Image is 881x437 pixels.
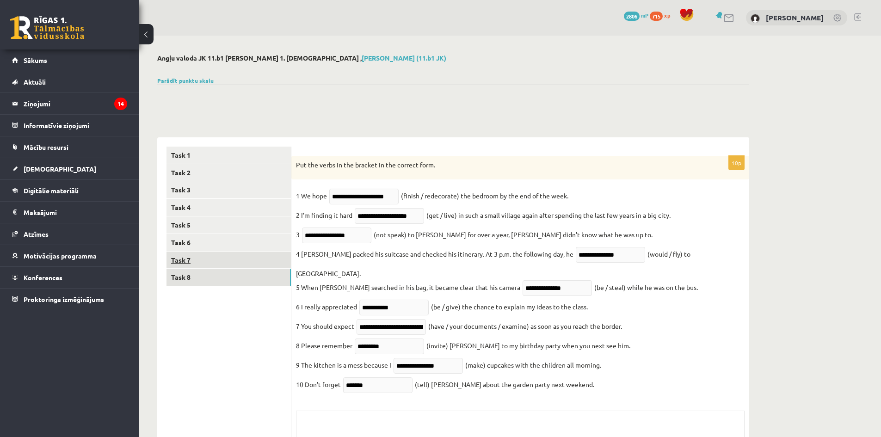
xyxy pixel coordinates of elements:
a: Task 4 [166,199,291,216]
p: 6 I really appreciated [296,300,357,314]
a: 2806 mP [624,12,648,19]
p: 7 You should expect [296,319,354,333]
a: Aktuāli [12,71,127,92]
span: mP [641,12,648,19]
a: Atzīmes [12,223,127,245]
a: [PERSON_NAME] (11.b1 JK) [362,54,446,62]
a: [DEMOGRAPHIC_DATA] [12,158,127,179]
legend: Maksājumi [24,202,127,223]
a: Motivācijas programma [12,245,127,266]
a: Task 5 [166,216,291,234]
a: Task 7 [166,252,291,269]
img: Viktorija Borhova [751,14,760,23]
p: 9 The kitchen is a mess because I [296,358,391,372]
a: Ziņojumi14 [12,93,127,114]
span: Motivācijas programma [24,252,97,260]
a: Task 2 [166,164,291,181]
a: Digitālie materiāli [12,180,127,201]
a: Task 1 [166,147,291,164]
span: Mācību resursi [24,143,68,151]
p: 5 When [PERSON_NAME] searched in his bag, it became clear that his camera [296,280,520,294]
a: Task 8 [166,269,291,286]
a: Mācību resursi [12,136,127,158]
span: Konferences [24,273,62,282]
a: Parādīt punktu skalu [157,77,214,84]
span: Proktoringa izmēģinājums [24,295,104,303]
p: 4 [PERSON_NAME] packed his suitcase and checked his itinerary. At 3 p.m. the following day, he [296,247,573,261]
a: Informatīvie ziņojumi [12,115,127,136]
p: 10p [728,155,745,170]
a: 715 xp [650,12,675,19]
span: xp [664,12,670,19]
fieldset: (finish / redecorate) the bedroom by the end of the week. (get / live) in such a small village ag... [296,189,745,397]
span: 2806 [624,12,640,21]
legend: Informatīvie ziņojumi [24,115,127,136]
a: Task 3 [166,181,291,198]
a: Maksājumi [12,202,127,223]
legend: Ziņojumi [24,93,127,114]
p: 1 We hope [296,189,327,203]
span: Aktuāli [24,78,46,86]
i: 14 [114,98,127,110]
span: Digitālie materiāli [24,186,79,195]
p: 2 I’m finding it hard [296,208,352,222]
a: [PERSON_NAME] [766,13,824,22]
span: Sākums [24,56,47,64]
p: 3 [296,228,300,241]
span: Atzīmes [24,230,49,238]
span: [DEMOGRAPHIC_DATA] [24,165,96,173]
a: Task 6 [166,234,291,251]
p: 8 Please remember [296,339,352,352]
h2: Angļu valoda JK 11.b1 [PERSON_NAME] 1. [DEMOGRAPHIC_DATA] , [157,54,749,62]
a: Rīgas 1. Tālmācības vidusskola [10,16,84,39]
p: Put the verbs in the bracket in the correct form. [296,160,698,170]
span: 715 [650,12,663,21]
p: 10 Don’t forget [296,377,341,391]
a: Sākums [12,49,127,71]
a: Proktoringa izmēģinājums [12,289,127,310]
a: Konferences [12,267,127,288]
